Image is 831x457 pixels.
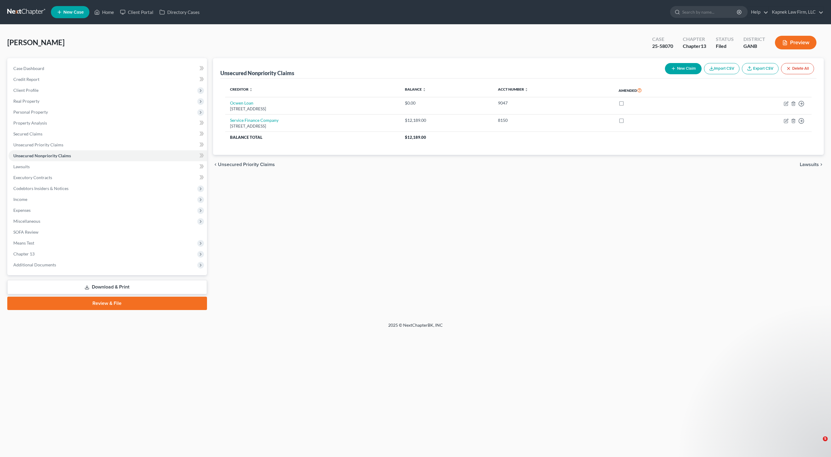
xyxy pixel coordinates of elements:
div: District [743,36,765,43]
span: Chapter 13 [13,251,35,256]
a: Export CSV [742,63,779,74]
span: $12,189.00 [405,135,426,140]
span: Unsecured Nonpriority Claims [13,153,71,158]
a: Directory Cases [156,7,203,18]
a: Case Dashboard [8,63,207,74]
a: SOFA Review [8,227,207,238]
a: Unsecured Priority Claims [8,139,207,150]
span: 13 [701,43,706,49]
span: Real Property [13,98,39,104]
a: Creditor unfold_more [230,87,253,92]
a: Balance unfold_more [405,87,426,92]
div: Case [652,36,673,43]
a: Unsecured Nonpriority Claims [8,150,207,161]
a: Acct Number unfold_more [498,87,528,92]
span: Client Profile [13,88,38,93]
div: Chapter [683,43,706,50]
div: Unsecured Nonpriority Claims [220,69,294,77]
div: GANB [743,43,765,50]
button: Delete All [781,63,814,74]
span: Case Dashboard [13,66,44,71]
th: Balance Total [225,132,400,143]
span: Executory Contracts [13,175,52,180]
a: Download & Print [7,280,207,294]
iframe: Intercom live chat [810,436,825,451]
span: Expenses [13,208,31,213]
span: Income [13,197,27,202]
div: $0.00 [405,100,488,106]
button: New Claim [665,63,702,74]
a: Lawsuits [8,161,207,172]
a: Ocwen Loan [230,100,253,105]
div: 9047 [498,100,609,106]
a: Help [748,7,768,18]
div: Status [716,36,734,43]
a: Kapnek Law Firm, LLC [769,7,823,18]
span: Means Test [13,240,34,245]
span: Property Analysis [13,120,47,125]
a: Executory Contracts [8,172,207,183]
button: Import CSV [704,63,739,74]
a: Client Portal [117,7,156,18]
button: chevron_left Unsecured Priority Claims [213,162,275,167]
a: Credit Report [8,74,207,85]
div: $12,189.00 [405,117,488,123]
span: Unsecured Priority Claims [13,142,63,147]
span: Personal Property [13,109,48,115]
span: [PERSON_NAME] [7,38,65,47]
div: [STREET_ADDRESS] [230,123,395,129]
a: Home [91,7,117,18]
input: Search by name... [682,6,738,18]
div: 25-58070 [652,43,673,50]
span: New Case [63,10,84,15]
span: Unsecured Priority Claims [218,162,275,167]
div: 8150 [498,117,609,123]
div: Chapter [683,36,706,43]
a: Review & File [7,297,207,310]
i: chevron_right [819,162,824,167]
i: chevron_left [213,162,218,167]
a: Property Analysis [8,118,207,128]
div: Filed [716,43,734,50]
a: Secured Claims [8,128,207,139]
th: Amended [614,83,713,97]
span: Lawsuits [13,164,30,169]
i: unfold_more [249,88,253,92]
i: unfold_more [422,88,426,92]
button: Lawsuits chevron_right [800,162,824,167]
span: Miscellaneous [13,218,40,224]
span: Lawsuits [800,162,819,167]
span: Credit Report [13,77,39,82]
div: 2025 © NextChapterBK, INC [243,322,588,333]
span: 5 [823,436,828,441]
i: unfold_more [525,88,528,92]
button: Preview [775,36,816,49]
span: Codebtors Insiders & Notices [13,186,68,191]
div: [STREET_ADDRESS] [230,106,395,112]
span: Additional Documents [13,262,56,267]
span: SOFA Review [13,229,38,235]
a: Service Finance Company [230,118,279,123]
span: Secured Claims [13,131,42,136]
